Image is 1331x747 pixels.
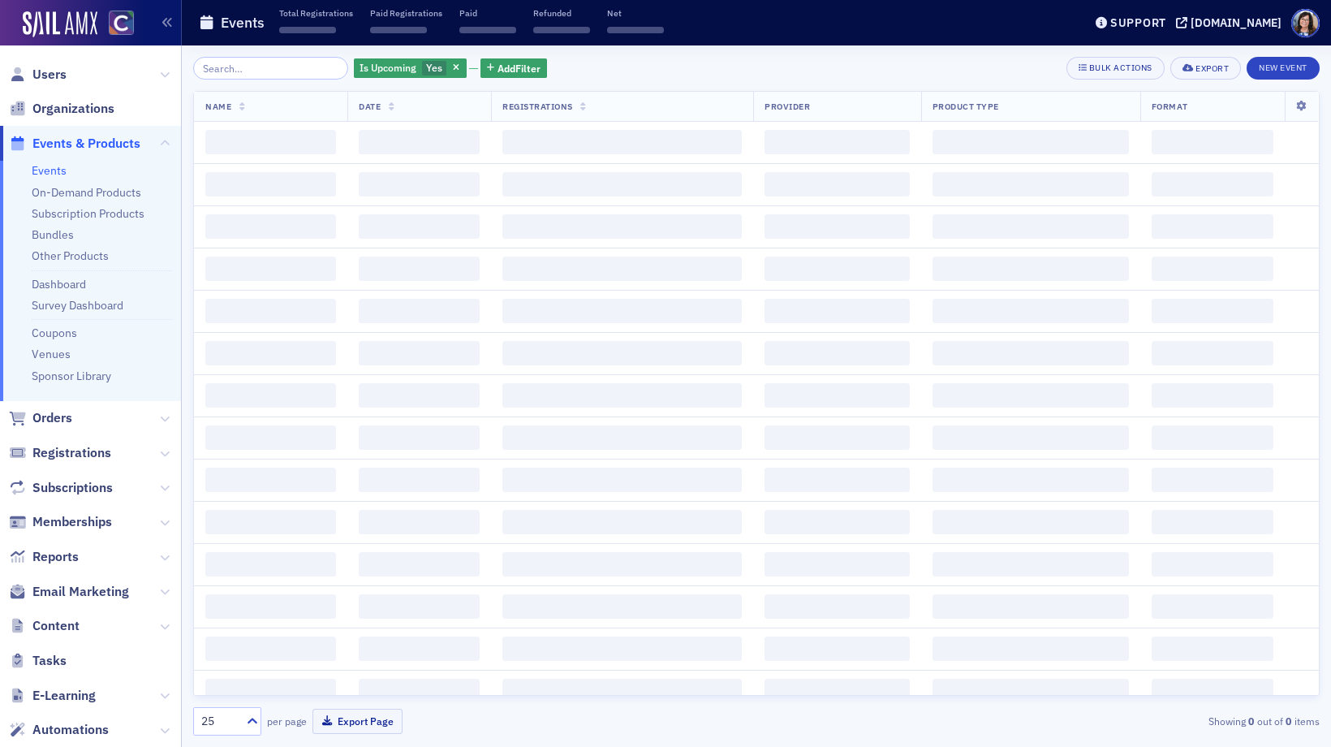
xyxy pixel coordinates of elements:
span: ‌ [359,637,480,661]
span: ‌ [205,679,336,703]
div: Showing out of items [955,714,1320,728]
span: ‌ [205,425,336,450]
span: ‌ [359,130,480,154]
span: Orders [32,409,72,427]
span: ‌ [1152,383,1273,408]
span: Is Upcoming [360,61,416,74]
span: ‌ [765,594,909,619]
span: ‌ [205,172,336,196]
a: Organizations [9,100,114,118]
span: ‌ [1152,679,1273,703]
span: ‌ [359,425,480,450]
span: Events & Products [32,135,140,153]
a: SailAMX [23,11,97,37]
span: ‌ [205,383,336,408]
span: Automations [32,721,109,739]
span: Registrations [502,101,573,112]
div: Yes [354,58,467,79]
span: ‌ [1152,130,1273,154]
span: ‌ [933,214,1129,239]
span: Users [32,66,67,84]
button: New Event [1247,57,1320,80]
img: SailAMX [109,11,134,36]
a: Bundles [32,227,74,242]
span: ‌ [1152,425,1273,450]
div: 25 [201,713,237,730]
span: ‌ [502,383,742,408]
span: ‌ [1152,594,1273,619]
span: ‌ [205,130,336,154]
span: ‌ [359,552,480,576]
a: Subscription Products [32,206,144,221]
span: Yes [426,61,442,74]
span: ‌ [205,214,336,239]
span: ‌ [765,341,909,365]
span: ‌ [933,257,1129,281]
p: Paid Registrations [370,7,442,19]
a: On-Demand Products [32,185,141,200]
span: ‌ [205,341,336,365]
span: ‌ [205,257,336,281]
span: Name [205,101,231,112]
span: ‌ [359,679,480,703]
span: Provider [765,101,810,112]
span: ‌ [933,468,1129,492]
a: E-Learning [9,687,96,705]
span: ‌ [502,214,742,239]
a: Dashboard [32,277,86,291]
span: Reports [32,548,79,566]
span: ‌ [502,299,742,323]
a: View Homepage [97,11,134,38]
span: ‌ [1152,637,1273,661]
span: ‌ [1152,299,1273,323]
span: ‌ [502,552,742,576]
span: ‌ [765,637,909,661]
span: ‌ [502,172,742,196]
span: ‌ [933,383,1129,408]
span: ‌ [765,214,909,239]
span: ‌ [502,341,742,365]
div: Export [1195,64,1229,73]
span: ‌ [359,594,480,619]
span: Product Type [933,101,999,112]
span: ‌ [359,510,480,534]
span: Profile [1291,9,1320,37]
button: Export [1170,57,1241,80]
a: Survey Dashboard [32,298,123,313]
a: Sponsor Library [32,369,111,383]
span: ‌ [359,214,480,239]
span: ‌ [1152,552,1273,576]
a: Registrations [9,444,111,462]
span: ‌ [502,425,742,450]
span: ‌ [1152,341,1273,365]
p: Paid [459,7,516,19]
span: ‌ [1152,257,1273,281]
span: ‌ [279,27,336,33]
button: [DOMAIN_NAME] [1176,17,1287,28]
a: Memberships [9,513,112,531]
a: New Event [1247,59,1320,74]
a: Subscriptions [9,479,113,497]
span: Date [359,101,381,112]
span: ‌ [205,299,336,323]
strong: 0 [1246,714,1257,728]
span: ‌ [205,468,336,492]
span: ‌ [502,637,742,661]
button: Bulk Actions [1066,57,1165,80]
span: Format [1152,101,1187,112]
a: Content [9,617,80,635]
span: ‌ [502,594,742,619]
span: E-Learning [32,687,96,705]
p: Total Registrations [279,7,353,19]
span: Memberships [32,513,112,531]
span: ‌ [502,510,742,534]
span: ‌ [359,383,480,408]
span: ‌ [933,172,1129,196]
a: Email Marketing [9,583,129,601]
span: Organizations [32,100,114,118]
span: ‌ [359,257,480,281]
span: ‌ [765,552,909,576]
span: ‌ [933,299,1129,323]
span: Email Marketing [32,583,129,601]
p: Net [607,7,664,19]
